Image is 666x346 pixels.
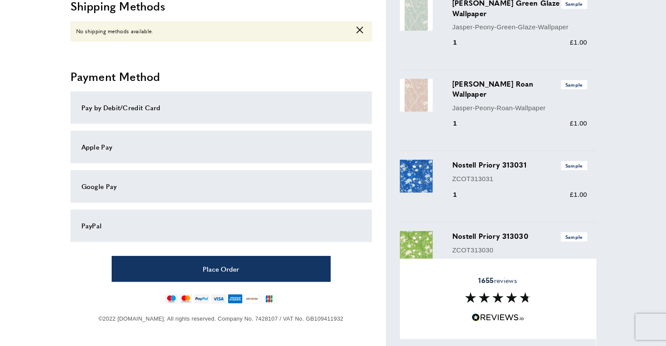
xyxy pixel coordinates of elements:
span: £1.00 [570,191,587,198]
img: american-express [228,294,243,304]
p: ZCOT313030 [452,245,587,255]
p: ZCOT313031 [452,174,587,184]
span: £1.00 [570,38,587,46]
img: discover [244,294,260,304]
img: Jasper Peony Roan Wallpaper [400,79,433,112]
div: 1 [452,37,469,48]
span: ©2022 [DOMAIN_NAME]. All rights reserved. Company No. 7428107 / VAT No. GB109411932 [99,315,343,322]
p: Jasper-Peony-Roan-Wallpaper [452,103,587,113]
img: Nostell Priory 313031 [400,160,433,192]
h2: Payment Method [70,69,372,84]
button: Place Order [112,256,331,282]
h3: [PERSON_NAME] Roan Wallpaper [452,79,587,99]
strong: 1655 [478,275,493,285]
p: Jasper-Peony-Green-Glaze-Wallpaper [452,22,587,32]
img: mastercard [180,294,192,304]
div: PayPal [81,220,361,231]
span: £1.00 [570,119,587,127]
h3: Nostell Priory 313030 [452,231,587,241]
span: No shipping methods available. [76,27,153,35]
div: Google Pay [81,181,361,192]
img: paypal [194,294,209,304]
span: Sample [561,232,587,241]
img: Reviews.io 5 stars [472,313,524,322]
div: 1 [452,189,469,200]
span: Sample [561,80,587,89]
img: Reviews section [465,292,531,303]
h3: Nostell Priory 313031 [452,160,587,170]
img: maestro [165,294,178,304]
div: 1 [452,118,469,129]
img: visa [211,294,226,304]
img: jcb [261,294,277,304]
div: Apple Pay [81,142,361,152]
div: Pay by Debit/Credit Card [81,102,361,113]
img: Nostell Priory 313030 [400,231,433,264]
span: Sample [561,161,587,170]
span: reviews [478,276,517,285]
